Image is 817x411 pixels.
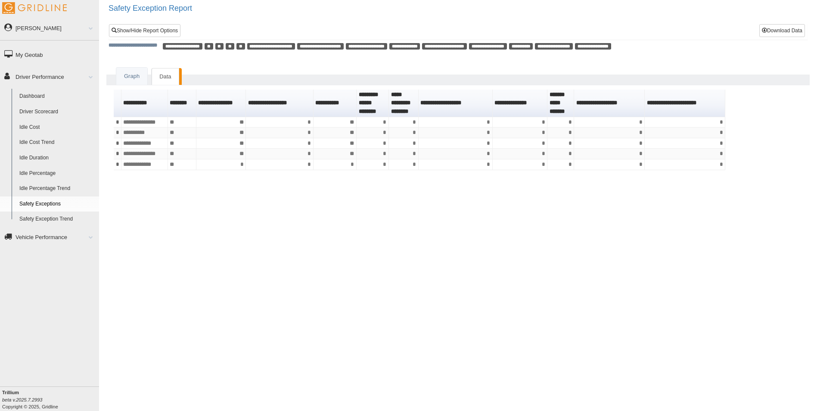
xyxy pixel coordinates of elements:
h2: Safety Exception Report [109,4,817,13]
a: Idle Cost [16,120,99,135]
th: Sort column [574,90,645,117]
th: Sort column [645,90,725,117]
a: Idle Percentage Trend [16,181,99,196]
th: Sort column [196,90,246,117]
div: Copyright © 2025, Gridline [2,389,99,410]
th: Sort column [419,90,493,117]
th: Sort column [168,90,196,117]
b: Trillium [2,390,19,395]
th: Sort column [357,90,389,117]
a: Data [152,68,179,85]
a: Graph [116,68,147,85]
th: Sort column [547,90,574,117]
a: Show/Hide Report Options [109,24,180,37]
a: Safety Exception Trend [16,212,99,227]
th: Sort column [121,90,168,117]
a: Safety Exceptions [16,196,99,212]
th: Sort column [314,90,357,117]
a: Idle Cost Trend [16,135,99,150]
th: Sort column [389,90,419,117]
a: Idle Percentage [16,166,99,181]
th: Sort column [493,90,548,117]
th: Sort column [246,90,313,117]
i: beta v.2025.7.2993 [2,397,42,402]
a: Idle Duration [16,150,99,166]
a: Dashboard [16,89,99,104]
img: Gridline [2,2,67,14]
button: Download Data [759,24,805,37]
a: Driver Scorecard [16,104,99,120]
